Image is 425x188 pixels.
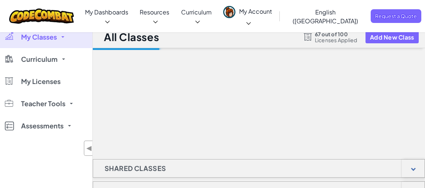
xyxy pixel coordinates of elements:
[315,31,357,37] span: 67 out of 100
[315,37,357,43] span: Licenses Applied
[21,34,57,40] span: My Classes
[21,100,65,107] span: Teacher Tools
[134,2,175,31] a: Resources
[93,159,178,178] h1: Shared Classes
[79,2,134,31] a: My Dashboards
[282,2,369,31] a: English ([GEOGRAPHIC_DATA])
[371,9,421,23] a: Request a Quote
[86,143,92,154] span: ◀
[293,8,358,25] span: English ([GEOGRAPHIC_DATA])
[104,30,159,44] h1: All Classes
[21,56,58,63] span: Curriculum
[239,7,272,26] span: My Account
[223,6,235,18] img: avatar
[21,78,61,85] span: My Licenses
[181,8,212,16] span: Curriculum
[175,2,218,31] a: Curriculum
[140,8,169,16] span: Resources
[9,9,74,24] img: CodeCombat logo
[365,31,419,43] button: Add New Class
[21,122,64,129] span: Assessments
[85,8,128,16] span: My Dashboards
